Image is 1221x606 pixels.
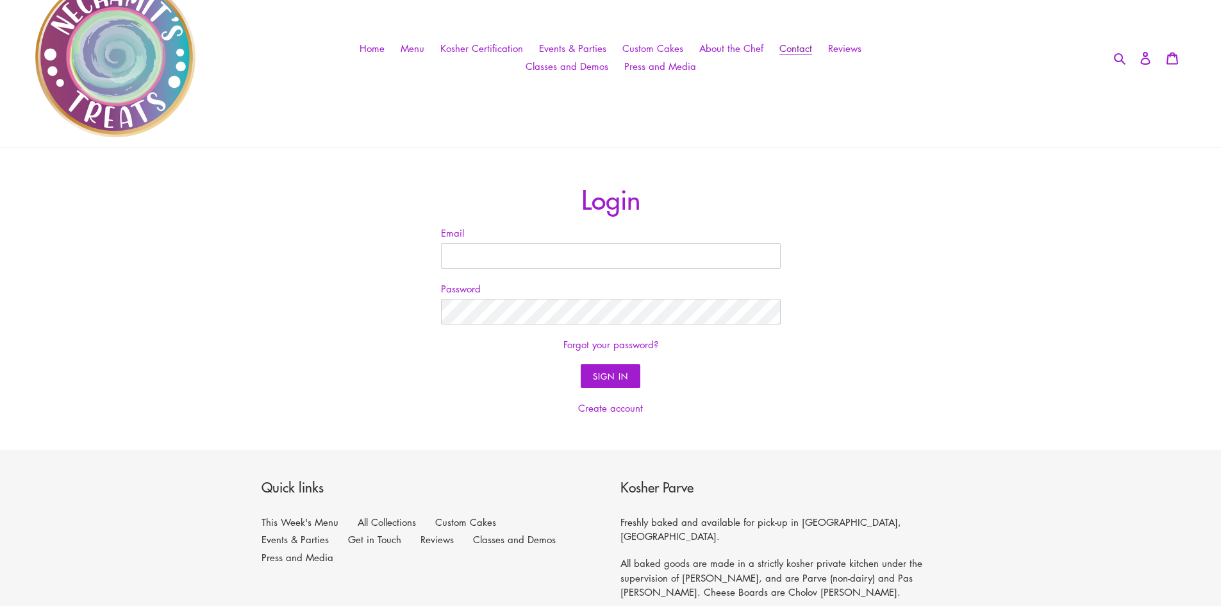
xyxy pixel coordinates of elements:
span: Contact [779,42,812,55]
a: Events & Parties [262,533,329,546]
label: Email [441,226,781,240]
a: Menu [394,39,431,58]
a: Contact [773,39,818,58]
span: Press and Media [624,60,696,73]
a: Get in Touch [348,533,401,546]
span: Classes and Demos [526,60,608,73]
a: Classes and Demos [473,533,556,546]
span: Menu [401,42,424,55]
p: All baked goods are made in a strictly kosher private kitchen under the supervision of [PERSON_NA... [620,556,960,600]
span: Reviews [828,42,861,55]
p: Quick links [262,479,601,499]
span: Events & Parties [539,42,606,55]
a: Kosher Certification [434,39,529,58]
p: Freshly baked and available for pick-up in [GEOGRAPHIC_DATA],[GEOGRAPHIC_DATA]. [620,515,960,544]
a: All Collections [358,516,416,528]
a: Press and Media [618,57,702,76]
span: Custom Cakes [622,42,683,55]
span: Kosher Certification [440,42,523,55]
span: Home [360,42,385,55]
a: This Week's Menu [262,516,338,528]
p: Kosher Parve [620,479,960,499]
a: Create account [578,401,643,414]
a: Reviews [822,39,868,58]
a: Classes and Demos [519,57,615,76]
h1: Login [441,183,781,214]
a: Custom Cakes [616,39,690,58]
a: About the Chef [693,39,770,58]
a: Press and Media [262,551,333,564]
a: Home [353,39,391,58]
a: Forgot your password? [563,338,658,351]
a: Custom Cakes [435,516,496,528]
span: About the Chef [699,42,763,55]
input: Sign In [581,364,640,389]
a: Reviews [420,533,454,546]
a: Events & Parties [533,39,613,58]
label: Password [441,282,781,296]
